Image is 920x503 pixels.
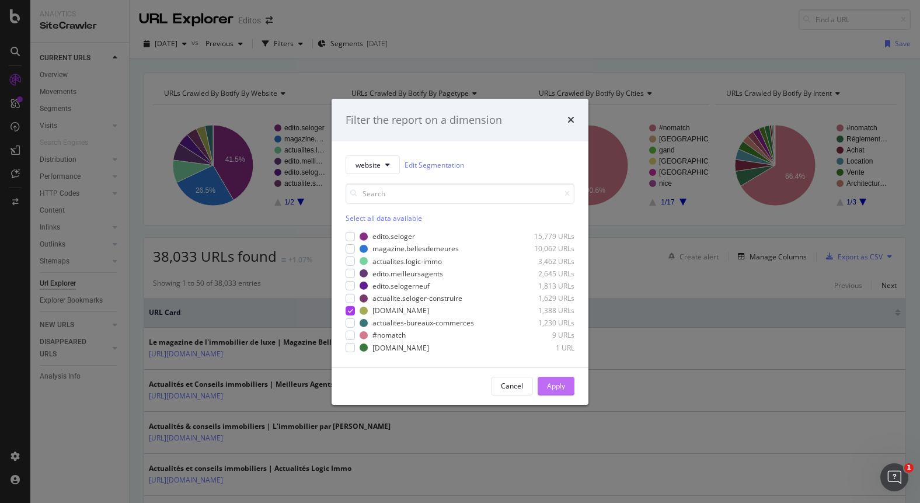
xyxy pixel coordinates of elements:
[372,306,429,315] div: [DOMAIN_NAME]
[372,244,459,254] div: magazine.bellesdemeures
[538,377,574,396] button: Apply
[547,381,565,391] div: Apply
[517,281,574,291] div: 1,813 URLs
[517,269,574,279] div: 2,645 URLs
[517,318,574,328] div: 1,230 URLs
[517,231,574,241] div: 15,779 URLs
[372,281,430,291] div: edito.selogerneuf
[491,377,533,396] button: Cancel
[904,463,914,473] span: 1
[880,463,908,491] iframe: Intercom live chat
[332,98,588,404] div: modal
[517,293,574,303] div: 1,629 URLs
[405,159,464,171] a: Edit Segmentation
[567,112,574,127] div: times
[517,342,574,352] div: 1 URL
[346,112,502,127] div: Filter the report on a dimension
[346,155,400,174] button: website
[517,330,574,340] div: 9 URLs
[372,231,415,241] div: edito.seloger
[501,381,523,391] div: Cancel
[356,160,381,170] span: website
[517,244,574,254] div: 10,062 URLs
[517,256,574,266] div: 3,462 URLs
[346,213,574,223] div: Select all data available
[372,256,442,266] div: actualites.logic-immo
[517,306,574,315] div: 1,388 URLs
[372,342,429,352] div: [DOMAIN_NAME]
[346,183,574,204] input: Search
[372,293,462,303] div: actualite.seloger-construire
[372,330,406,340] div: #nomatch
[372,318,474,328] div: actualites-bureaux-commerces
[372,269,443,279] div: edito.meilleursagents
